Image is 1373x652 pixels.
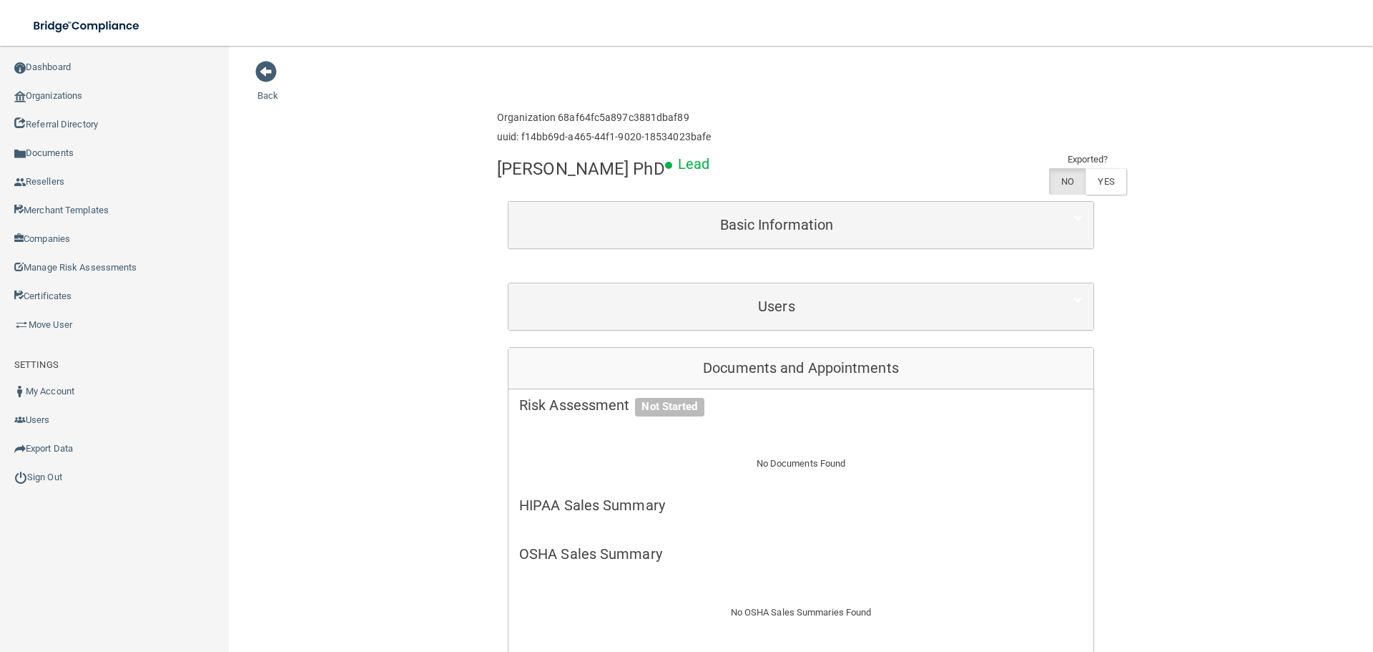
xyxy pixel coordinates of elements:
[1126,550,1356,608] iframe: Drift Widget Chat Controller
[519,291,1083,323] a: Users
[14,414,26,426] img: icon-users.e205127d.png
[14,386,26,397] img: ic_user_dark.df1a06c3.png
[257,73,278,101] a: Back
[497,112,711,123] h6: Organization 68af64fc5a897c3881dbaf89
[519,397,1083,413] h5: Risk Assessment
[635,398,704,417] span: Not Started
[14,471,27,484] img: ic_power_dark.7ecde6b1.png
[21,11,153,41] img: bridge_compliance_login_screen.278c3ca4.svg
[14,356,59,374] label: SETTINGS
[508,348,1093,389] div: Documents and Appointments
[519,497,1083,513] h5: HIPAA Sales Summary
[1049,168,1086,195] label: NO
[508,438,1093,490] div: No Documents Found
[519,546,1083,562] h5: OSHA Sales Summary
[1086,168,1126,195] label: YES
[1049,151,1126,168] td: Exported?
[14,443,26,454] img: icon-export.b9366987.png
[519,209,1083,241] a: Basic Information
[508,587,1093,638] div: No OSHA Sales Summaries Found
[497,132,711,142] h6: uuid: f14bb69d-a465-44f1-9020-18534023bafe
[519,217,1034,233] h5: Basic Information
[14,318,29,332] img: briefcase.64adab9b.png
[14,148,26,160] img: icon-documents.8dae5593.png
[678,151,709,177] p: Lead
[14,62,26,74] img: ic_dashboard_dark.d01f4a41.png
[14,177,26,188] img: ic_reseller.de258add.png
[519,298,1034,314] h5: Users
[497,160,665,178] h4: [PERSON_NAME] PhD
[14,91,26,102] img: organization-icon.f8decf85.png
